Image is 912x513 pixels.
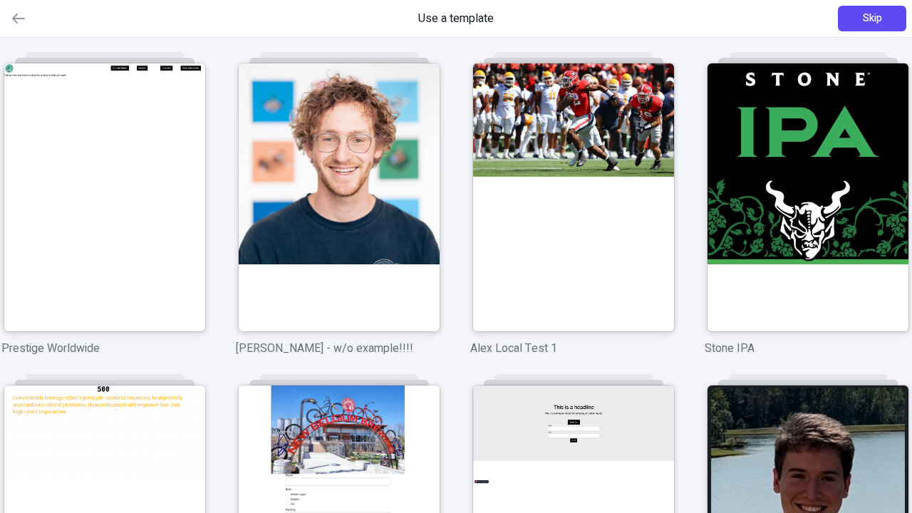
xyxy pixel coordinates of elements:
p: Stone IPA [705,340,911,357]
button: Skip [838,6,906,31]
p: Prestige Worldwide [1,340,207,357]
span: Skip [863,11,882,26]
span: Use a template [418,10,494,27]
p: [PERSON_NAME] - w/o example!!!! [236,340,442,357]
p: Alex Local Test 1 [470,340,676,357]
